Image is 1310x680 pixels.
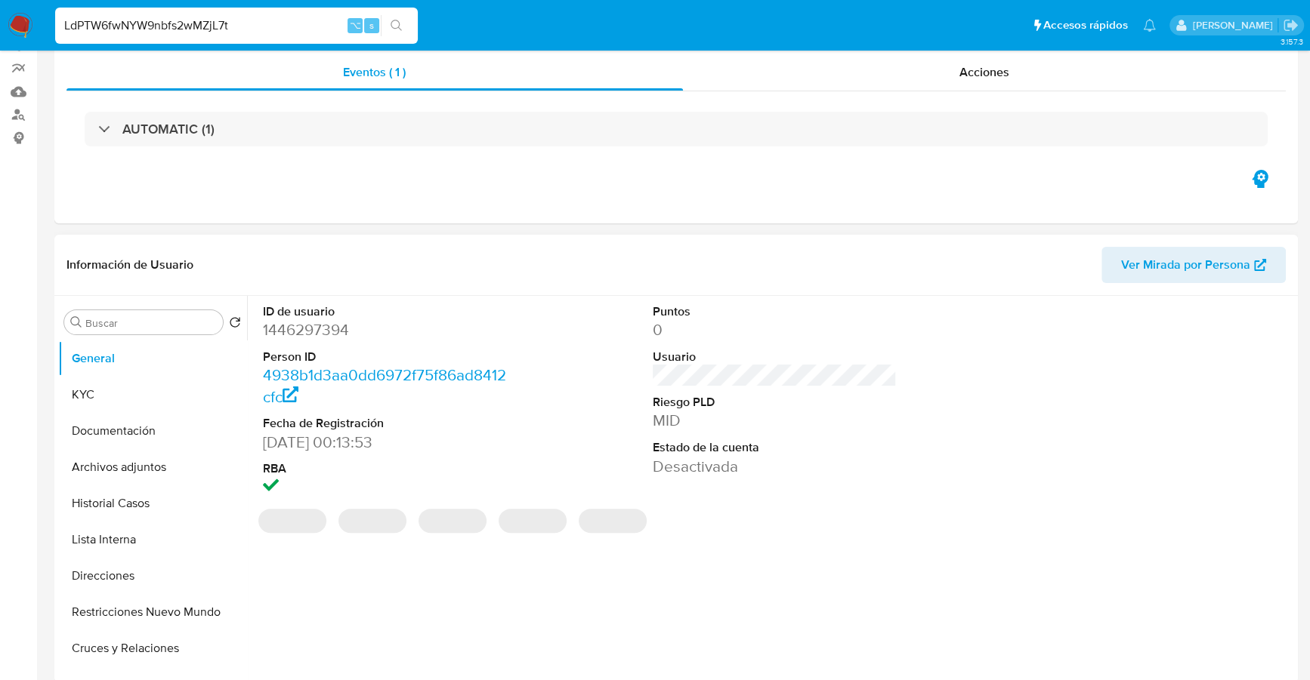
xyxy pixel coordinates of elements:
button: Archivos adjuntos [58,449,247,485]
span: ‌ [258,509,326,533]
div: AUTOMATIC (1) [85,112,1268,146]
button: Lista Interna [58,522,247,558]
span: ⌥ [349,18,360,32]
dt: Puntos [653,303,898,320]
span: s [369,18,374,32]
input: Buscar [85,316,217,330]
span: Eventos ( 1 ) [343,63,406,81]
span: ‌ [419,509,487,533]
h3: AUTOMATIC (1) [122,121,215,137]
dt: Fecha de Registración [263,415,508,432]
span: ‌ [499,509,567,533]
dd: 0 [653,319,898,340]
a: Salir [1283,17,1299,33]
dt: Riesgo PLD [653,394,898,411]
a: Notificaciones [1143,19,1156,32]
dt: Usuario [653,349,898,365]
button: Direcciones [58,558,247,594]
input: Buscar usuario o caso... [55,16,418,35]
span: Acciones [959,63,1009,81]
dt: Estado de la cuenta [653,439,898,456]
span: 3.157.3 [1280,35,1302,48]
span: Ver Mirada por Persona [1121,247,1250,283]
a: 4938b1d3aa0dd6972f75f86ad8412cfc [263,364,506,407]
button: Buscar [70,316,82,328]
dd: [DATE] 00:13:53 [263,432,508,453]
dt: ID de usuario [263,303,508,320]
button: Volver al orden por defecto [229,316,241,333]
p: stefania.bordes@mercadolibre.com [1192,18,1278,32]
span: ‌ [338,509,406,533]
button: Documentación [58,413,247,449]
dt: RBA [263,460,508,477]
dd: 1446297394 [263,319,508,340]
span: ‌ [579,509,647,533]
dd: Desactivada [653,456,898,477]
button: search-icon [381,15,412,36]
span: Accesos rápidos [1043,17,1128,33]
dd: MID [653,410,898,431]
button: Ver Mirada por Persona [1101,247,1286,283]
button: Cruces y Relaciones [58,630,247,666]
button: Restricciones Nuevo Mundo [58,594,247,630]
dt: Person ID [263,349,508,365]
button: General [58,340,247,377]
button: Historial Casos [58,485,247,522]
button: KYC [58,377,247,413]
h1: Información de Usuario [66,257,193,272]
